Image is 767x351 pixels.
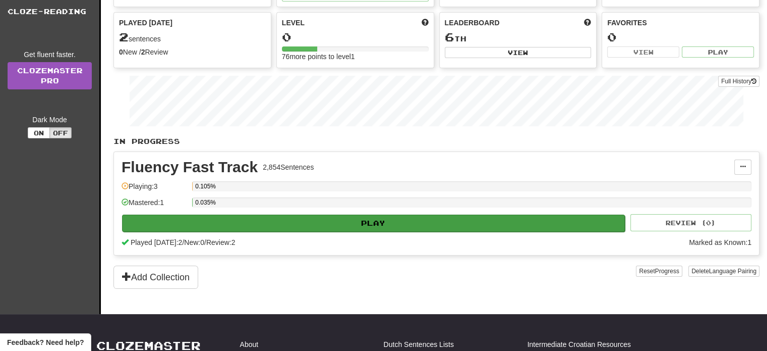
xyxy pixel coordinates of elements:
[119,47,266,57] div: New / Review
[445,30,454,44] span: 6
[527,339,631,349] a: Intermediate Croatian Resources
[688,266,759,277] button: DeleteLanguage Pairing
[709,268,756,275] span: Language Pairing
[607,31,754,43] div: 0
[119,18,172,28] span: Played [DATE]
[119,30,129,44] span: 2
[122,160,258,175] div: Fluency Fast Track
[422,18,429,28] span: Score more points to level up
[263,162,314,172] div: 2,854 Sentences
[607,46,679,58] button: View
[607,18,754,28] div: Favorites
[8,62,92,89] a: ClozemasterPro
[718,76,759,87] button: Full History
[282,52,429,62] div: 76 more points to level 1
[445,31,592,44] div: th
[131,238,182,246] span: Played [DATE]: 2
[655,268,679,275] span: Progress
[113,136,759,146] p: In Progress
[206,238,235,246] span: Review: 2
[122,215,625,232] button: Play
[7,337,84,347] span: Open feedback widget
[204,238,206,246] span: /
[113,266,198,289] button: Add Collection
[689,237,751,247] div: Marked as Known: 1
[636,266,682,277] button: ResetProgress
[184,238,204,246] span: New: 0
[384,339,454,349] a: Dutch Sentences Lists
[141,48,145,56] strong: 2
[119,31,266,44] div: sentences
[445,18,500,28] span: Leaderboard
[8,115,92,125] div: Dark Mode
[282,31,429,43] div: 0
[445,47,592,58] button: View
[28,127,50,138] button: On
[182,238,184,246] span: /
[584,18,591,28] span: This week in points, UTC
[630,214,751,231] button: Review (0)
[8,49,92,60] div: Get fluent faster.
[122,197,187,214] div: Mastered: 1
[282,18,305,28] span: Level
[240,339,259,349] a: About
[49,127,72,138] button: Off
[682,46,754,58] button: Play
[122,181,187,198] div: Playing: 3
[119,48,123,56] strong: 0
